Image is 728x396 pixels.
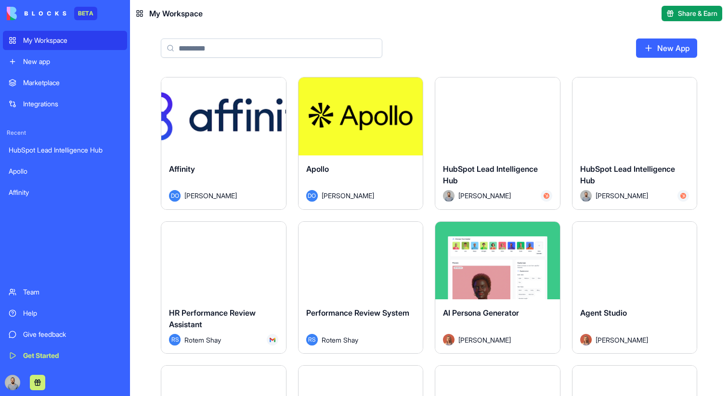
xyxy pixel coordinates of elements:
[3,129,127,137] span: Recent
[435,221,560,354] a: AI Persona GeneratorAvatar[PERSON_NAME]
[161,221,286,354] a: HR Performance Review AssistantRSRotem Shay
[3,141,127,160] a: HubSpot Lead Intelligence Hub
[435,77,560,210] a: HubSpot Lead Intelligence HubAvatar[PERSON_NAME]
[580,308,627,318] span: Agent Studio
[636,38,697,58] a: New App
[3,52,127,71] a: New app
[184,191,237,201] span: [PERSON_NAME]
[580,190,592,202] img: Avatar
[3,325,127,344] a: Give feedback
[9,145,121,155] div: HubSpot Lead Intelligence Hub
[306,308,409,318] span: Performance Review System
[572,77,698,210] a: HubSpot Lead Intelligence HubAvatar[PERSON_NAME]
[169,308,256,329] span: HR Performance Review Assistant
[306,190,318,202] span: DO
[580,334,592,345] img: Avatar
[169,334,181,345] span: RS
[9,166,121,176] div: Apollo
[184,335,221,345] span: Rotem Shay
[458,335,511,345] span: [PERSON_NAME]
[298,77,424,210] a: ApolloDO[PERSON_NAME]
[3,282,127,302] a: Team
[3,94,127,114] a: Integrations
[443,190,455,202] img: Avatar
[3,183,127,202] a: Affinity
[678,9,717,18] span: Share & Earn
[23,99,121,109] div: Integrations
[443,334,455,345] img: Avatar
[5,375,20,390] img: image_123650291_bsq8ao.jpg
[169,190,181,202] span: DO
[298,221,424,354] a: Performance Review SystemRSRotem Shay
[544,193,549,199] img: Hubspot_zz4hgj.svg
[443,164,538,185] span: HubSpot Lead Intelligence Hub
[7,7,97,20] a: BETA
[3,346,127,365] a: Get Started
[74,7,97,20] div: BETA
[7,7,66,20] img: logo
[662,6,722,21] button: Share & Earn
[3,304,127,323] a: Help
[3,73,127,92] a: Marketplace
[596,335,648,345] span: [PERSON_NAME]
[23,351,121,360] div: Get Started
[322,335,358,345] span: Rotem Shay
[3,162,127,181] a: Apollo
[322,191,374,201] span: [PERSON_NAME]
[443,308,519,318] span: AI Persona Generator
[306,334,318,345] span: RS
[23,57,121,66] div: New app
[23,78,121,88] div: Marketplace
[23,287,121,297] div: Team
[306,164,329,174] span: Apollo
[23,330,121,339] div: Give feedback
[572,221,698,354] a: Agent StudioAvatar[PERSON_NAME]
[458,191,511,201] span: [PERSON_NAME]
[23,36,121,45] div: My Workspace
[9,188,121,197] div: Affinity
[169,164,195,174] span: Affinity
[3,31,127,50] a: My Workspace
[149,8,203,19] span: My Workspace
[680,193,686,199] img: Hubspot_zz4hgj.svg
[23,308,121,318] div: Help
[270,337,275,343] img: Gmail_trouth.svg
[161,77,286,210] a: AffinityDO[PERSON_NAME]
[596,191,648,201] span: [PERSON_NAME]
[580,164,675,185] span: HubSpot Lead Intelligence Hub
